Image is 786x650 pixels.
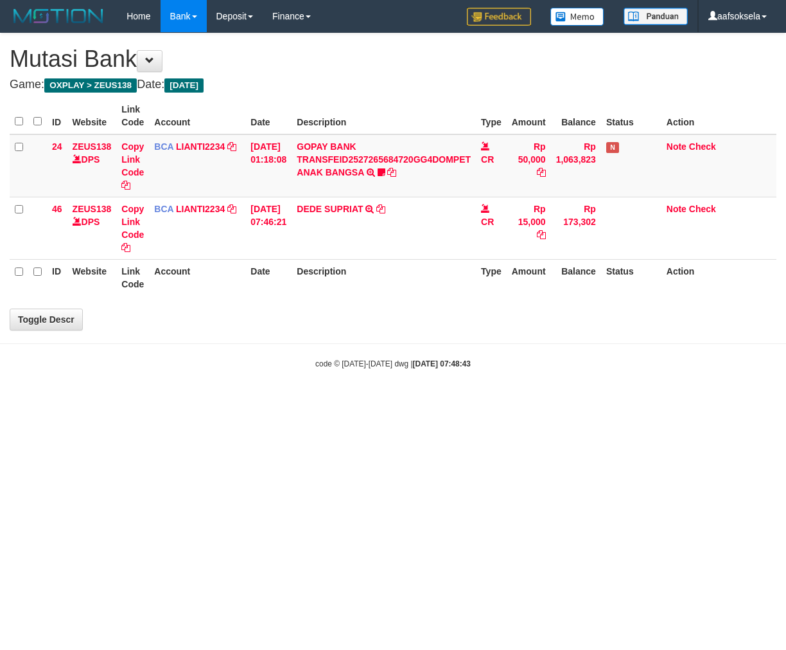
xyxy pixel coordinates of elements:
th: Balance [551,259,601,296]
th: Description [292,259,476,296]
span: CR [481,154,494,165]
th: Amount [507,259,551,296]
span: 24 [52,141,62,152]
th: Website [67,98,117,134]
a: Note [667,141,686,152]
a: ZEUS138 [73,141,112,152]
h1: Mutasi Bank [10,46,776,72]
th: Type [476,98,507,134]
th: Balance [551,98,601,134]
th: Account [149,98,245,134]
h4: Game: Date: [10,78,776,91]
th: Account [149,259,245,296]
small: code © [DATE]-[DATE] dwg | [315,359,471,368]
td: Rp 15,000 [507,197,551,259]
span: [DATE] [164,78,204,93]
th: Action [661,98,776,134]
span: BCA [154,141,173,152]
span: CR [481,217,494,227]
strong: [DATE] 07:48:43 [413,359,471,368]
a: Copy Link Code [121,141,144,190]
th: ID [47,98,67,134]
th: Description [292,98,476,134]
img: MOTION_logo.png [10,6,107,26]
th: Status [601,98,661,134]
a: LIANTI2234 [176,141,225,152]
span: BCA [154,204,173,214]
a: Check [689,141,716,152]
a: LIANTI2234 [176,204,225,214]
th: Type [476,259,507,296]
th: Amount [507,98,551,134]
td: Rp 173,302 [551,197,601,259]
a: Note [667,204,686,214]
span: OXPLAY > ZEUS138 [44,78,137,93]
th: Status [601,259,661,296]
img: panduan.png [624,8,688,25]
td: [DATE] 07:46:21 [245,197,292,259]
a: DEDE SUPRIAT [297,204,363,214]
th: Link Code [116,259,149,296]
th: Date [245,98,292,134]
a: Copy Link Code [121,204,144,253]
th: Action [661,259,776,296]
td: DPS [67,134,117,197]
td: Rp 50,000 [507,134,551,197]
td: Rp 1,063,823 [551,134,601,197]
th: Link Code [116,98,149,134]
a: ZEUS138 [73,204,112,214]
a: Check [689,204,716,214]
span: Has Note [606,142,619,153]
span: 46 [52,204,62,214]
td: [DATE] 01:18:08 [245,134,292,197]
a: Toggle Descr [10,309,83,330]
th: ID [47,259,67,296]
img: Button%20Memo.svg [550,8,604,26]
th: Website [67,259,117,296]
td: DPS [67,197,117,259]
a: GOPAY BANK TRANSFEID2527265684720GG4DOMPET ANAK BANGSA [297,141,471,177]
img: Feedback.jpg [467,8,531,26]
th: Date [245,259,292,296]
